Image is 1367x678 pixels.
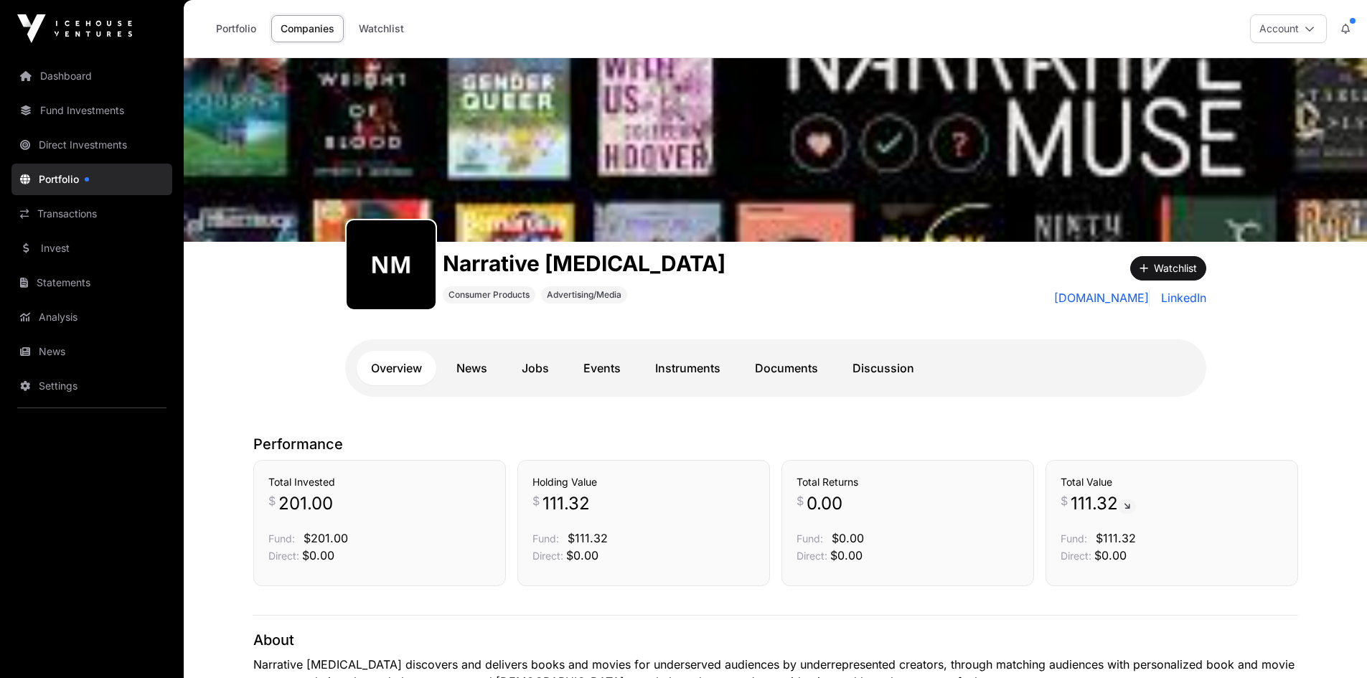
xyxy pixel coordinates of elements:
a: Jobs [507,351,563,385]
img: Narrative Muse [184,58,1367,242]
button: Account [1250,14,1327,43]
span: $111.32 [568,531,608,545]
span: $0.00 [830,548,863,562]
span: $ [268,492,276,509]
iframe: Chat Widget [1295,609,1367,678]
img: Icehouse Ventures Logo [17,14,132,43]
span: $0.00 [566,548,598,562]
a: Analysis [11,301,172,333]
span: Direct: [797,550,827,562]
span: Direct: [532,550,563,562]
span: $ [797,492,804,509]
a: Direct Investments [11,129,172,161]
a: Statements [11,267,172,298]
span: Fund: [268,532,295,545]
span: Advertising/Media [547,289,621,301]
a: Events [569,351,635,385]
p: Performance [253,434,1298,454]
a: LinkedIn [1155,289,1206,306]
a: Companies [271,15,344,42]
a: News [442,351,502,385]
span: Fund: [797,532,823,545]
a: Invest [11,232,172,264]
a: Documents [741,351,832,385]
span: Fund: [532,532,559,545]
nav: Tabs [357,351,1195,385]
p: About [253,630,1298,650]
span: 111.32 [542,492,590,515]
span: $111.32 [1096,531,1136,545]
span: 201.00 [278,492,333,515]
span: Consumer Products [448,289,530,301]
span: 111.32 [1071,492,1136,515]
span: $0.00 [832,531,864,545]
span: Fund: [1061,532,1087,545]
h1: Narrative [MEDICAL_DATA] [443,250,725,276]
span: Direct: [268,550,299,562]
span: $201.00 [304,531,348,545]
span: $0.00 [1094,548,1127,562]
a: [DOMAIN_NAME] [1054,289,1150,306]
a: Settings [11,370,172,402]
a: Discussion [838,351,929,385]
a: Watchlist [349,15,413,42]
a: Transactions [11,198,172,230]
a: Instruments [641,351,735,385]
span: $0.00 [302,548,334,562]
a: Portfolio [207,15,266,42]
button: Watchlist [1130,256,1206,281]
h3: Holding Value [532,475,755,489]
a: Fund Investments [11,95,172,126]
span: 0.00 [807,492,842,515]
a: Dashboard [11,60,172,92]
h3: Total Value [1061,475,1283,489]
a: Portfolio [11,164,172,195]
a: News [11,336,172,367]
span: $ [1061,492,1068,509]
img: narrative-muse194.png [352,226,430,303]
span: Direct: [1061,550,1091,562]
h3: Total Invested [268,475,491,489]
a: Overview [357,351,436,385]
h3: Total Returns [797,475,1019,489]
span: $ [532,492,540,509]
